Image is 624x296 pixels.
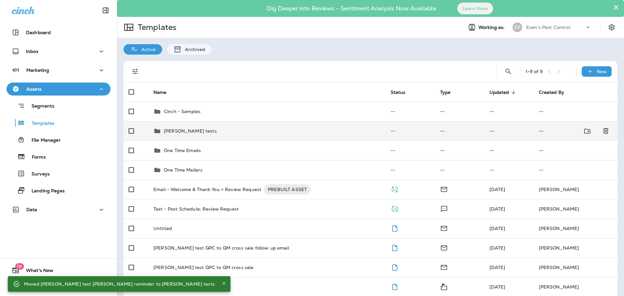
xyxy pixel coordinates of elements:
[502,65,515,78] button: Search Templates
[220,279,228,287] button: Close
[489,206,505,212] span: Frank Carreno
[435,160,484,180] td: --
[391,205,399,211] span: Published
[6,45,110,58] button: Inbox
[534,219,617,238] td: [PERSON_NAME]
[385,160,435,180] td: --
[440,90,451,95] span: Type
[153,206,239,212] p: Text - Post Schedule: Review Request
[489,264,505,270] span: Frank Carreno
[153,184,261,195] p: Email - Welcome & Thank You + Review Request
[164,128,217,134] p: [PERSON_NAME] tests
[385,121,435,141] td: --
[25,121,55,127] p: Templates
[6,99,110,113] button: Segments
[182,47,205,52] p: Archived
[6,83,110,96] button: Assets
[26,207,37,212] p: Data
[6,116,110,130] button: Templates
[435,102,484,121] td: --
[539,90,564,95] span: Created By
[391,90,406,95] span: Status
[513,22,522,32] div: EP
[489,90,509,95] span: Updated
[26,68,49,73] p: Marketing
[153,265,253,270] p: [PERSON_NAME] test QPC to QM cross sale
[526,25,570,30] p: Even's Pest Control
[440,186,448,192] span: Email
[6,133,110,147] button: File Manager
[385,102,435,121] td: --
[435,121,484,141] td: --
[391,244,399,250] span: Draft
[26,30,51,35] p: Dashboard
[581,124,594,138] button: Move to folder
[264,186,311,193] span: PREBUILT ASSET
[599,124,612,138] button: Delete
[6,64,110,77] button: Marketing
[6,26,110,39] button: Dashboard
[248,7,455,9] p: Dig Deeper into Reviews - Sentiment Analysis Now Available
[484,102,534,121] td: --
[153,245,289,251] p: [PERSON_NAME] test QPC to QM cross sale follow up email
[6,203,110,216] button: Data
[385,141,435,160] td: --
[25,154,46,161] p: Forms
[129,65,142,78] button: Filters
[153,226,172,231] p: Untitled
[526,69,543,74] div: 1 - 9 of 9
[534,160,617,180] td: --
[138,47,156,52] p: Active
[264,184,311,195] div: PREBUILT ASSET
[391,264,399,270] span: Draft
[6,167,110,180] button: Surveys
[440,264,448,270] span: Email
[597,69,607,74] p: New
[534,199,617,219] td: [PERSON_NAME]
[391,225,399,231] span: Draft
[6,150,110,163] button: Forms
[534,180,617,199] td: [PERSON_NAME]
[15,263,24,270] span: 19
[6,184,110,197] button: Landing Pages
[25,188,65,194] p: Landing Pages
[484,121,534,141] td: --
[25,103,54,110] p: Segments
[164,109,201,114] p: Cinch - Samples
[440,225,448,231] span: Email
[164,148,201,153] p: One Time Emails
[6,279,110,292] button: Support
[534,258,617,277] td: [PERSON_NAME]
[534,141,617,160] td: --
[534,238,617,258] td: [PERSON_NAME]
[25,137,61,144] p: File Manager
[153,90,167,95] span: Name
[613,2,619,12] button: Close
[478,25,506,30] span: Working as:
[391,89,414,95] span: Status
[440,244,448,250] span: Email
[484,141,534,160] td: --
[135,22,176,32] p: Templates
[440,283,448,289] span: Mailer
[440,205,448,211] span: Text
[391,283,399,289] span: Draft
[606,21,617,33] button: Settings
[153,89,175,95] span: Name
[489,225,505,231] span: Frank Carreno
[539,89,573,95] span: Created By
[6,264,110,277] button: 19What's New
[457,3,493,14] button: Learn More
[489,187,505,192] span: Megan Yurk
[97,4,115,17] button: Collapse Sidebar
[489,89,518,95] span: Updated
[391,186,399,192] span: Published
[26,86,42,92] p: Assets
[26,49,38,54] p: Inbox
[489,245,505,251] span: Frank Carreno
[484,160,534,180] td: --
[24,278,215,290] div: Moved [PERSON_NAME] test [PERSON_NAME] reminder to [PERSON_NAME] tests
[440,89,459,95] span: Type
[489,284,505,290] span: Megan Yurk
[534,102,617,121] td: --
